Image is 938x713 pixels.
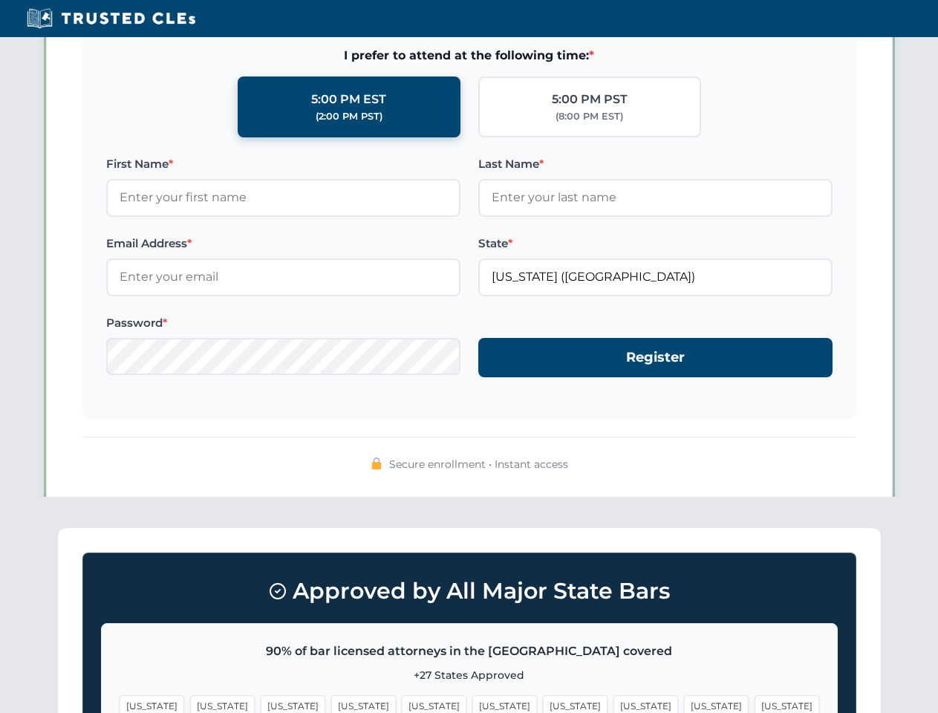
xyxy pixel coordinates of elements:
[106,235,460,253] label: Email Address
[478,235,833,253] label: State
[120,667,819,683] p: +27 States Approved
[478,179,833,216] input: Enter your last name
[552,90,628,109] div: 5:00 PM PST
[478,338,833,377] button: Register
[106,155,460,173] label: First Name
[478,155,833,173] label: Last Name
[106,314,460,332] label: Password
[371,458,382,469] img: 🔒
[106,258,460,296] input: Enter your email
[311,90,386,109] div: 5:00 PM EST
[120,642,819,661] p: 90% of bar licensed attorneys in the [GEOGRAPHIC_DATA] covered
[22,7,200,30] img: Trusted CLEs
[389,456,568,472] span: Secure enrollment • Instant access
[478,258,833,296] input: Florida (FL)
[106,46,833,65] span: I prefer to attend at the following time:
[556,109,623,124] div: (8:00 PM EST)
[101,571,838,611] h3: Approved by All Major State Bars
[106,179,460,216] input: Enter your first name
[316,109,382,124] div: (2:00 PM PST)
